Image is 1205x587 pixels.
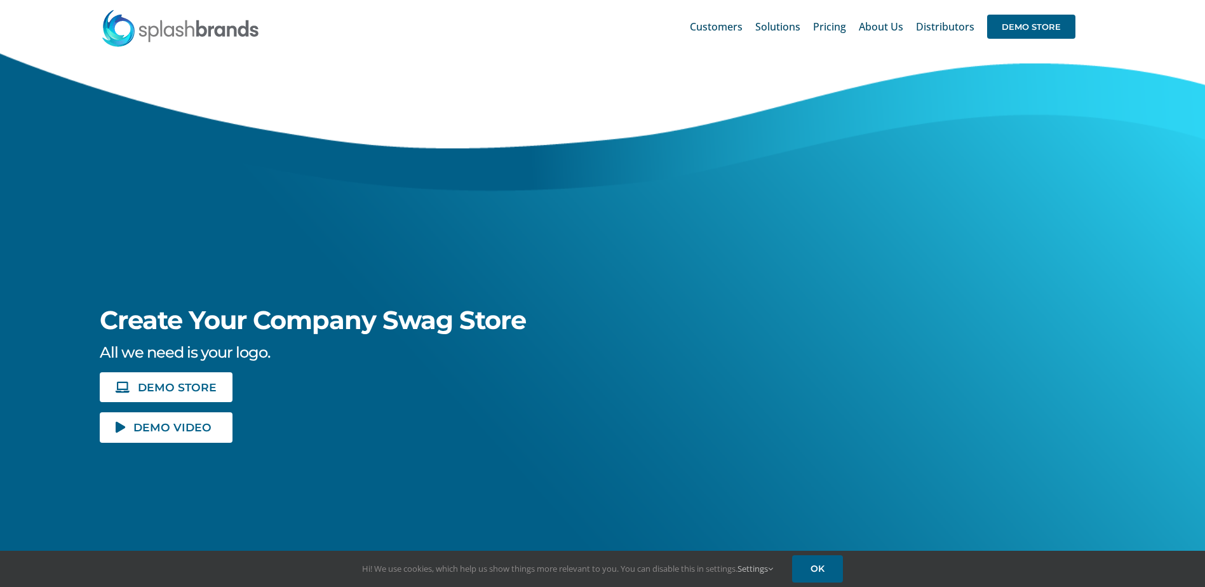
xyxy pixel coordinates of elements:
[690,6,743,47] a: Customers
[859,22,903,32] span: About Us
[690,22,743,32] span: Customers
[916,6,974,47] a: Distributors
[987,15,1075,39] span: DEMO STORE
[100,304,526,335] span: Create Your Company Swag Store
[100,343,270,361] span: All we need is your logo.
[813,22,846,32] span: Pricing
[690,6,1075,47] nav: Main Menu
[101,9,260,47] img: SplashBrands.com Logo
[100,372,232,402] a: DEMO STORE
[916,22,974,32] span: Distributors
[138,382,217,393] span: DEMO STORE
[755,22,800,32] span: Solutions
[813,6,846,47] a: Pricing
[362,563,773,574] span: Hi! We use cookies, which help us show things more relevant to you. You can disable this in setti...
[133,422,212,433] span: DEMO VIDEO
[737,563,773,574] a: Settings
[792,555,843,583] a: OK
[987,6,1075,47] a: DEMO STORE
